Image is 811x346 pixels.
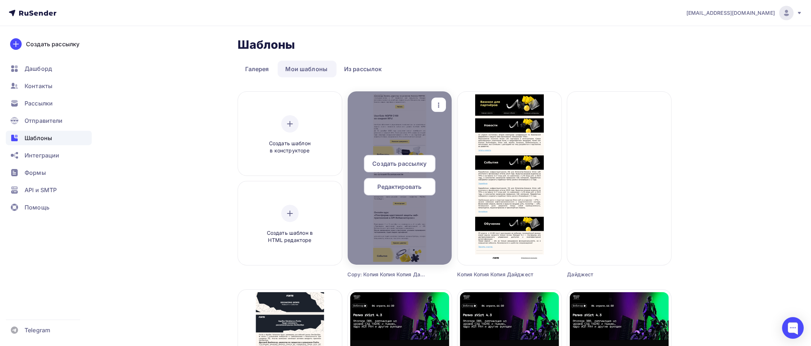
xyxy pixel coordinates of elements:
[25,326,50,334] span: Telegram
[278,61,335,77] a: Мои шаблоны
[686,9,775,17] span: [EMAIL_ADDRESS][DOMAIN_NAME]
[25,116,63,125] span: Отправители
[25,134,52,142] span: Шаблоны
[6,165,92,180] a: Формы
[6,113,92,128] a: Отправители
[378,182,422,191] span: Редактировать
[25,186,57,194] span: API и SMTP
[457,271,535,278] div: Копия Копия Копия Дайджест
[25,168,46,177] span: Формы
[686,6,802,20] a: [EMAIL_ADDRESS][DOMAIN_NAME]
[372,159,426,168] span: Создать рассылку
[6,79,92,93] a: Контакты
[25,99,53,108] span: Рассылки
[238,61,277,77] a: Галерея
[256,229,324,244] span: Создать шаблон в HTML редакторе
[6,96,92,111] a: Рассылки
[348,271,426,278] div: Copy: Копия Копия Копия Дайджест
[26,40,79,48] div: Создать рассылку
[25,64,52,73] span: Дашборд
[25,82,52,90] span: Контакты
[256,140,324,155] span: Создать шаблон в конструкторе
[567,271,645,278] div: Дайджест
[25,151,59,160] span: Интеграции
[238,38,295,52] h2: Шаблоны
[6,61,92,76] a: Дашборд
[337,61,390,77] a: Из рассылок
[25,203,49,212] span: Помощь
[6,131,92,145] a: Шаблоны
